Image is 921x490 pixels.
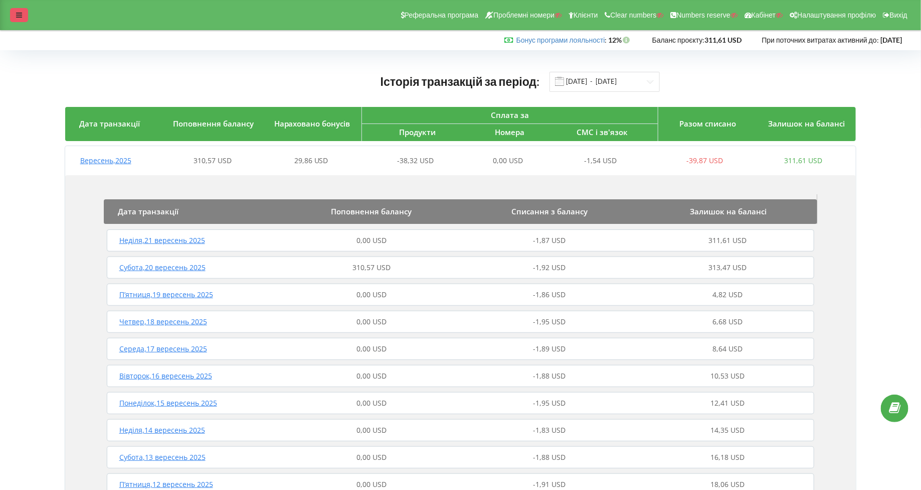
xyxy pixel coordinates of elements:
[711,371,745,381] span: 10,53 USD
[711,452,745,462] span: 16,18 USD
[533,452,566,462] span: -1,88 USD
[690,206,767,216] span: Залишок на балансі
[516,36,607,44] span: :
[397,156,434,165] span: -38,32 USD
[356,425,387,435] span: 0,00 USD
[533,317,566,326] span: -1,95 USD
[119,344,207,353] span: Середа , 17 вересень 2025
[405,11,479,19] span: Реферальна програма
[533,344,566,353] span: -1,89 USD
[705,36,742,44] strong: 311,61 USD
[713,344,743,353] span: 8,64 USD
[399,127,436,137] span: Продукти
[574,11,598,19] span: Клієнти
[652,36,705,44] span: Баланс проєкту:
[356,452,387,462] span: 0,00 USD
[890,11,907,19] span: Вихід
[785,156,823,165] span: 311,61 USD
[797,11,876,19] span: Налаштування профілю
[79,118,140,129] span: Дата транзакції
[493,156,523,165] span: 0,00 USD
[880,36,902,44] strong: [DATE]
[356,235,387,245] span: 0,00 USD
[533,290,566,299] span: -1,86 USD
[274,118,350,129] span: Нараховано бонусів
[119,317,207,326] span: Четвер , 18 вересень 2025
[687,156,723,165] span: -39,87 USD
[194,156,232,165] span: 310,57 USD
[679,118,736,129] span: Разом списано
[713,317,743,326] span: 6,68 USD
[118,206,178,216] span: Дата транзакції
[493,11,555,19] span: Проблемні номери
[80,156,131,165] span: Вересень , 2025
[533,371,566,381] span: -1,88 USD
[356,479,387,489] span: 0,00 USD
[381,74,540,88] span: Історія транзакцій за період:
[356,317,387,326] span: 0,00 USD
[119,235,205,245] span: Неділя , 21 вересень 2025
[119,263,206,272] span: Субота , 20 вересень 2025
[352,263,391,272] span: 310,57 USD
[331,206,412,216] span: Поповнення балансу
[356,398,387,408] span: 0,00 USD
[677,11,730,19] span: Numbers reserve
[577,127,628,137] span: СМС і зв'язок
[119,479,213,489] span: П’ятниця , 12 вересень 2025
[491,110,529,120] span: Сплата за
[294,156,328,165] span: 29,86 USD
[533,479,566,489] span: -1,91 USD
[119,425,205,435] span: Неділя , 14 вересень 2025
[709,263,747,272] span: 313,47 USD
[762,36,879,44] span: При поточних витратах активний до:
[713,290,743,299] span: 4,82 USD
[609,36,632,44] strong: 12%
[495,127,525,137] span: Номера
[356,344,387,353] span: 0,00 USD
[512,206,588,216] span: Списання з балансу
[711,425,745,435] span: 14,35 USD
[533,425,566,435] span: -1,83 USD
[752,11,776,19] span: Кабінет
[516,36,605,44] a: Бонус програми лояльності
[533,398,566,408] span: -1,95 USD
[709,235,747,245] span: 311,61 USD
[533,235,566,245] span: -1,87 USD
[119,452,206,462] span: Субота , 13 вересень 2025
[584,156,617,165] span: -1,54 USD
[711,479,745,489] span: 18,06 USD
[533,263,566,272] span: -1,92 USD
[173,118,254,129] span: Поповнення балансу
[611,11,657,19] span: Clear numbers
[356,290,387,299] span: 0,00 USD
[768,118,845,129] span: Залишок на балансі
[356,371,387,381] span: 0,00 USD
[119,398,217,408] span: Понеділок , 15 вересень 2025
[119,371,212,381] span: Вівторок , 16 вересень 2025
[119,290,213,299] span: П’ятниця , 19 вересень 2025
[711,398,745,408] span: 12,41 USD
